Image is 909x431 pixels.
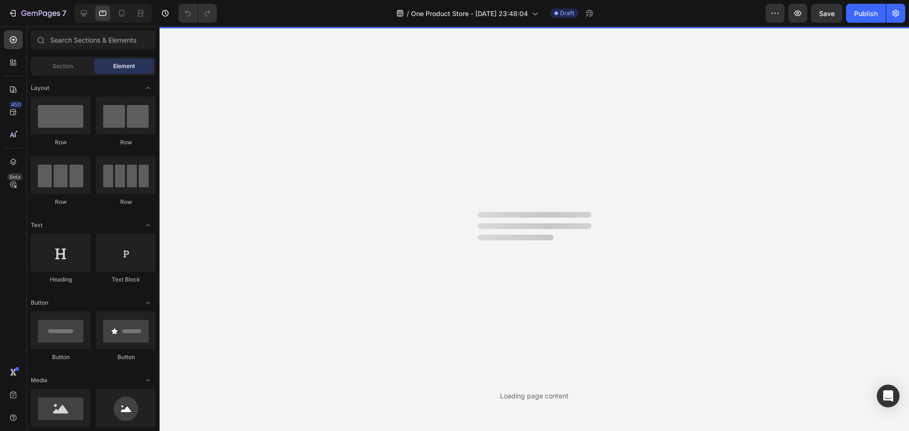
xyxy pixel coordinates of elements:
div: Text Block [96,275,156,284]
span: Toggle open [141,80,156,96]
button: Save [811,4,842,23]
button: Publish [846,4,886,23]
div: Beta [7,173,23,181]
div: Row [31,198,90,206]
div: Button [96,353,156,361]
span: / [407,9,409,18]
span: Element [113,62,135,70]
div: Undo/Redo [178,4,217,23]
div: Loading page content [500,391,569,401]
div: Heading [31,275,90,284]
span: Draft [560,9,574,18]
p: 7 [62,8,66,19]
span: Save [819,9,835,18]
span: Section [53,62,73,70]
div: 450 [9,101,23,108]
div: Row [96,138,156,147]
input: Search Sections & Elements [31,30,156,49]
span: Button [31,299,48,307]
span: Toggle open [141,218,156,233]
div: Button [31,353,90,361]
span: Toggle open [141,373,156,388]
span: One Product Store - [DATE] 23:48:04 [411,9,528,18]
div: Publish [854,9,878,18]
div: Open Intercom Messenger [877,385,900,407]
span: Text [31,221,43,229]
span: Media [31,376,47,385]
button: 7 [4,4,71,23]
div: Row [31,138,90,147]
span: Toggle open [141,295,156,310]
div: Row [96,198,156,206]
span: Layout [31,84,49,92]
